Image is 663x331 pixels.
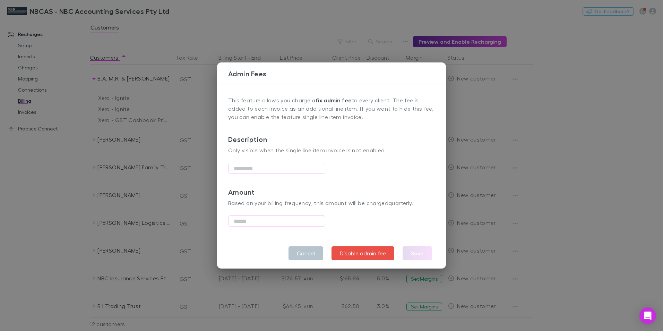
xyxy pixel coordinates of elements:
p: Based on your billing frequency, this amount will be charged quarterly . [228,199,435,207]
button: Disable admin fee [331,246,394,260]
h3: Admin Fees [228,69,446,78]
p: Only visible when the single line item invoice is not enabled. [228,146,435,154]
button: Cancel [289,246,323,260]
button: Save [403,246,432,260]
div: Open Intercom Messenger [639,307,656,324]
p: This feature allows you charge a to every client. The fee is added to each invoice as an addition... [228,96,435,121]
strong: fix admin fee [316,97,352,104]
h3: Description [228,121,435,146]
h3: Amount [228,174,435,199]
